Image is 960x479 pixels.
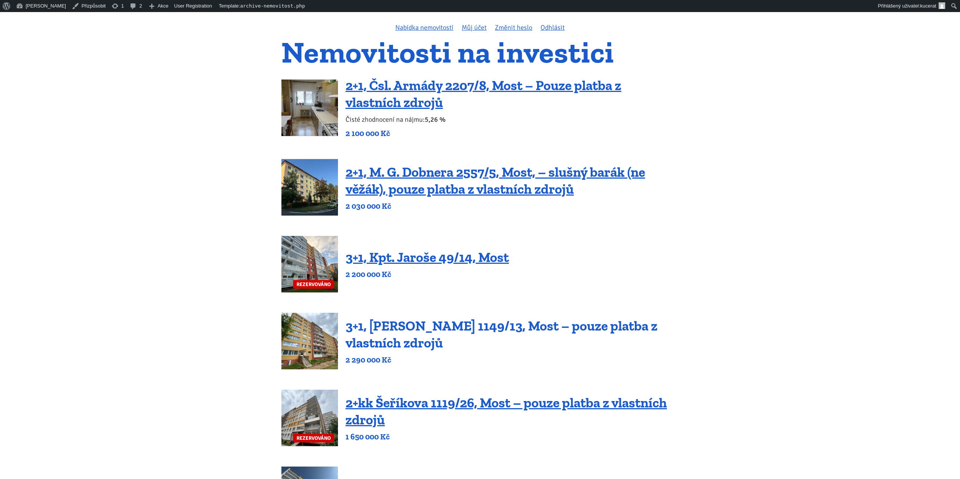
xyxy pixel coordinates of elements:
p: 2 030 000 Kč [346,201,679,211]
a: Změnit heslo [495,23,532,32]
p: 2 200 000 Kč [346,269,509,280]
h1: Nemovitosti na investici [281,40,679,65]
a: 2+1, M. G. Dobnera 2557/5, Most, – slušný barák (ne věžák), pouze platba z vlastních zdrojů [346,164,645,197]
a: Můj účet [462,23,487,32]
b: 5,26 % [425,115,445,124]
a: 3+1, Kpt. Jaroše 49/14, Most [346,249,509,265]
p: 2 290 000 Kč [346,355,679,365]
a: 2+kk Šeříkova 1119/26, Most – pouze platba z vlastních zdrojů [346,395,667,428]
a: REZERVOVÁNO [281,236,338,292]
p: 2 100 000 Kč [346,128,679,139]
span: archive-nemovitost.php [240,3,305,9]
a: 3+1, [PERSON_NAME] 1149/13, Most – pouze platba z vlastních zdrojů [346,318,657,351]
p: 1 650 000 Kč [346,432,679,442]
span: REZERVOVÁNO [293,280,334,289]
p: Čisté zhodnocení na nájmu: [346,114,679,125]
a: REZERVOVÁNO [281,390,338,446]
a: Odhlásit [541,23,565,32]
a: 2+1, Čsl. Armády 2207/8, Most – Pouze platba z vlastních zdrojů [346,77,621,110]
span: kucerat [920,3,936,9]
span: REZERVOVÁNO [293,434,334,442]
a: Nabídka nemovitostí [395,23,453,32]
